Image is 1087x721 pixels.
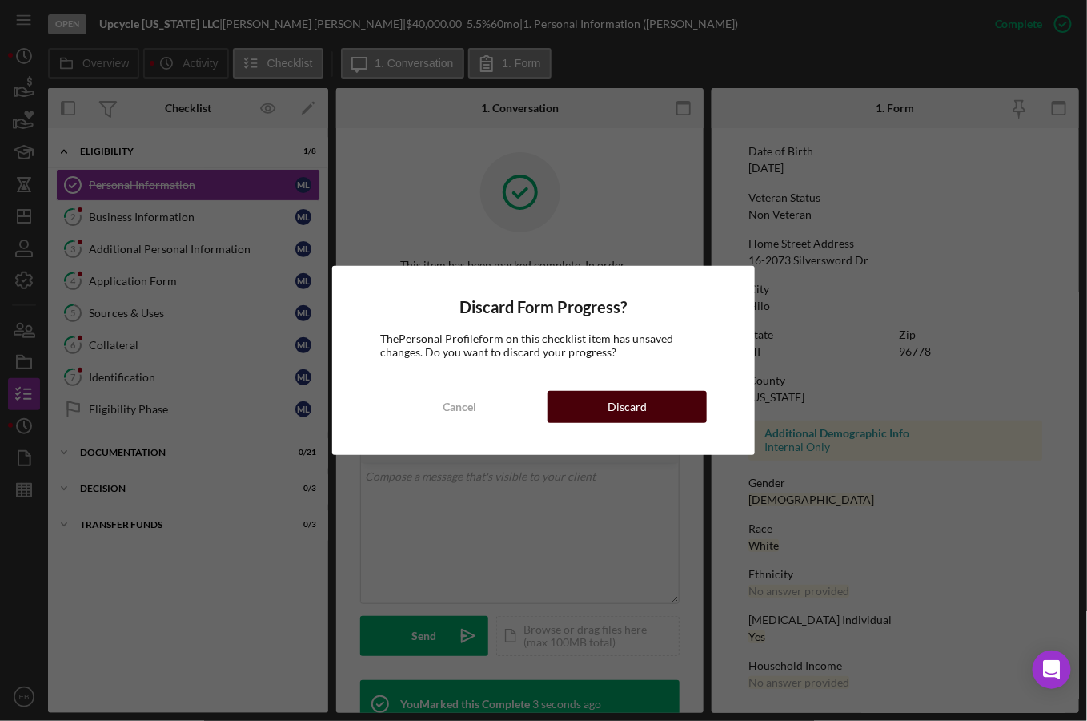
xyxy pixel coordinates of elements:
button: Cancel [380,391,539,423]
div: Open Intercom Messenger [1033,651,1071,689]
div: Discard [608,391,647,423]
h4: Discard Form Progress? [380,298,706,316]
div: Cancel [443,391,477,423]
span: The Personal Profile form on this checklist item has unsaved changes. Do you want to discard your... [380,332,673,358]
button: Discard [548,391,707,423]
